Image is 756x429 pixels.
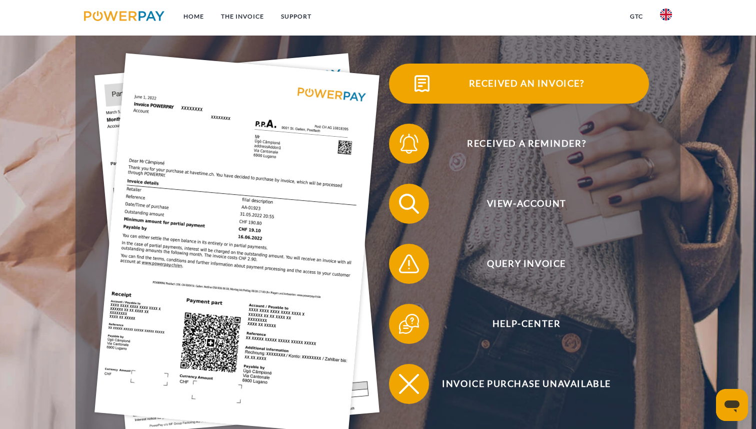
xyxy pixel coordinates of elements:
button: Received an invoice? [389,64,649,104]
img: qb_warning.svg [396,251,421,276]
img: qb_bill.svg [409,71,434,96]
button: Query Invoice [389,244,649,284]
span: Query Invoice [404,244,649,284]
iframe: Button to launch messaging window [716,389,748,421]
a: Support [272,8,320,26]
span: Help-Center [404,304,649,344]
img: en [660,9,672,21]
span: View-Account [404,184,649,224]
span: Received an invoice? [404,64,649,104]
img: logo-powerpay.svg [84,11,164,21]
a: THE INVOICE [212,8,272,26]
button: View-Account [389,184,649,224]
a: Home [175,8,212,26]
button: Invoice purchase unavailable [389,364,649,404]
img: qb_search.svg [396,191,421,216]
a: GTC [621,8,651,26]
button: Received a reminder? [389,124,649,164]
img: qb_bell.svg [396,131,421,156]
span: Received a reminder? [404,124,649,164]
img: qb_help.svg [396,311,421,336]
span: Invoice purchase unavailable [404,364,649,404]
button: Help-Center [389,304,649,344]
img: qb_close.svg [396,371,421,396]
